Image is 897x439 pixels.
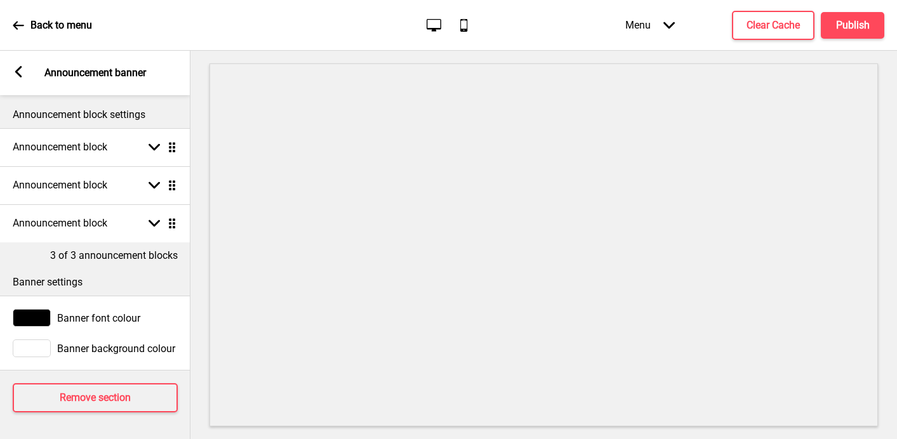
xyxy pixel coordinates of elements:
[13,309,178,327] div: Banner font colour
[13,275,178,289] p: Banner settings
[732,11,814,40] button: Clear Cache
[13,216,107,230] h4: Announcement block
[44,66,146,80] p: Announcement banner
[57,312,140,324] span: Banner font colour
[747,18,800,32] h4: Clear Cache
[613,6,688,44] div: Menu
[13,339,178,357] div: Banner background colour
[821,12,884,39] button: Publish
[13,108,178,122] p: Announcement block settings
[13,8,92,43] a: Back to menu
[50,249,178,263] p: 3 of 3 announcement blocks
[30,18,92,32] p: Back to menu
[60,391,131,405] h4: Remove section
[13,178,107,192] h4: Announcement block
[836,18,870,32] h4: Publish
[13,383,178,412] button: Remove section
[13,140,107,154] h4: Announcement block
[57,343,175,355] span: Banner background colour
